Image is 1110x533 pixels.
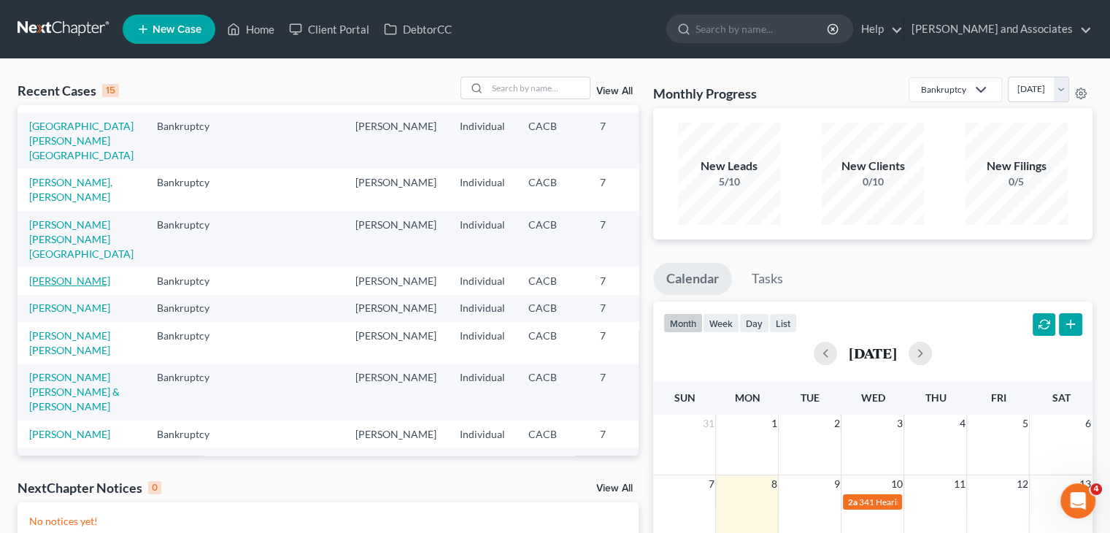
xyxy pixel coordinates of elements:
[487,77,590,99] input: Search by name...
[145,295,236,322] td: Bankruptcy
[29,455,120,482] a: [PERSON_NAME] & [PERSON_NAME]
[344,322,448,364] td: [PERSON_NAME]
[966,158,1068,175] div: New Filings
[29,329,110,356] a: [PERSON_NAME] [PERSON_NAME]
[517,364,588,421] td: CACB
[29,302,110,314] a: [PERSON_NAME]
[678,175,780,189] div: 5/10
[801,391,820,404] span: Tue
[517,112,588,169] td: CACB
[1014,475,1029,493] span: 12
[588,295,661,322] td: 7
[588,364,661,421] td: 7
[145,211,236,267] td: Bankruptcy
[966,175,1068,189] div: 0/5
[344,211,448,267] td: [PERSON_NAME]
[588,112,661,169] td: 7
[145,448,236,489] td: Bankruptcy
[653,263,732,295] a: Calendar
[448,421,517,448] td: Individual
[448,211,517,267] td: Individual
[448,322,517,364] td: Individual
[344,267,448,294] td: [PERSON_NAME]
[517,295,588,322] td: CACB
[847,496,857,507] span: 2a
[29,176,112,203] a: [PERSON_NAME], [PERSON_NAME]
[832,415,841,432] span: 2
[344,112,448,169] td: [PERSON_NAME]
[860,391,884,404] span: Wed
[895,415,903,432] span: 3
[653,85,757,102] h3: Monthly Progress
[344,169,448,210] td: [PERSON_NAME]
[517,421,588,448] td: CACB
[220,16,282,42] a: Home
[769,415,778,432] span: 1
[858,496,989,507] span: 341 Hearing for [PERSON_NAME]
[990,391,1006,404] span: Fri
[739,313,769,333] button: day
[153,24,201,35] span: New Case
[822,175,924,189] div: 0/10
[517,169,588,210] td: CACB
[588,169,661,210] td: 7
[145,421,236,448] td: Bankruptcy
[448,169,517,210] td: Individual
[29,275,110,287] a: [PERSON_NAME]
[517,322,588,364] td: CACB
[148,481,161,494] div: 0
[588,448,661,489] td: 7
[517,448,588,489] td: CACB
[769,313,797,333] button: list
[145,169,236,210] td: Bankruptcy
[588,322,661,364] td: 7
[344,448,448,489] td: [PERSON_NAME]
[517,267,588,294] td: CACB
[282,16,377,42] a: Client Portal
[448,267,517,294] td: Individual
[769,475,778,493] span: 8
[739,263,796,295] a: Tasks
[377,16,459,42] a: DebtorCC
[889,475,903,493] span: 10
[29,371,120,413] a: [PERSON_NAME] [PERSON_NAME] & [PERSON_NAME]
[1060,483,1095,518] iframe: Intercom live chat
[952,475,966,493] span: 11
[1078,475,1092,493] span: 13
[18,479,161,496] div: NextChapter Notices
[678,158,780,175] div: New Leads
[29,218,134,260] a: [PERSON_NAME] [PERSON_NAME][GEOGRAPHIC_DATA]
[849,345,897,361] h2: [DATE]
[145,267,236,294] td: Bankruptcy
[145,112,236,169] td: Bankruptcy
[145,364,236,421] td: Bankruptcy
[29,514,627,529] p: No notices yet!
[344,421,448,448] td: [PERSON_NAME]
[957,415,966,432] span: 4
[904,16,1092,42] a: [PERSON_NAME] and Associates
[921,83,966,96] div: Bankruptcy
[29,120,134,161] a: [GEOGRAPHIC_DATA][PERSON_NAME][GEOGRAPHIC_DATA]
[517,211,588,267] td: CACB
[925,391,946,404] span: Thu
[1052,391,1070,404] span: Sat
[145,322,236,364] td: Bankruptcy
[1020,415,1029,432] span: 5
[734,391,760,404] span: Mon
[18,82,119,99] div: Recent Cases
[822,158,924,175] div: New Clients
[588,421,661,448] td: 7
[448,364,517,421] td: Individual
[448,448,517,489] td: Individual
[448,295,517,322] td: Individual
[832,475,841,493] span: 9
[1084,415,1092,432] span: 6
[706,475,715,493] span: 7
[596,483,633,494] a: View All
[29,428,110,440] a: [PERSON_NAME]
[588,267,661,294] td: 7
[695,15,829,42] input: Search by name...
[448,112,517,169] td: Individual
[663,313,703,333] button: month
[344,364,448,421] td: [PERSON_NAME]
